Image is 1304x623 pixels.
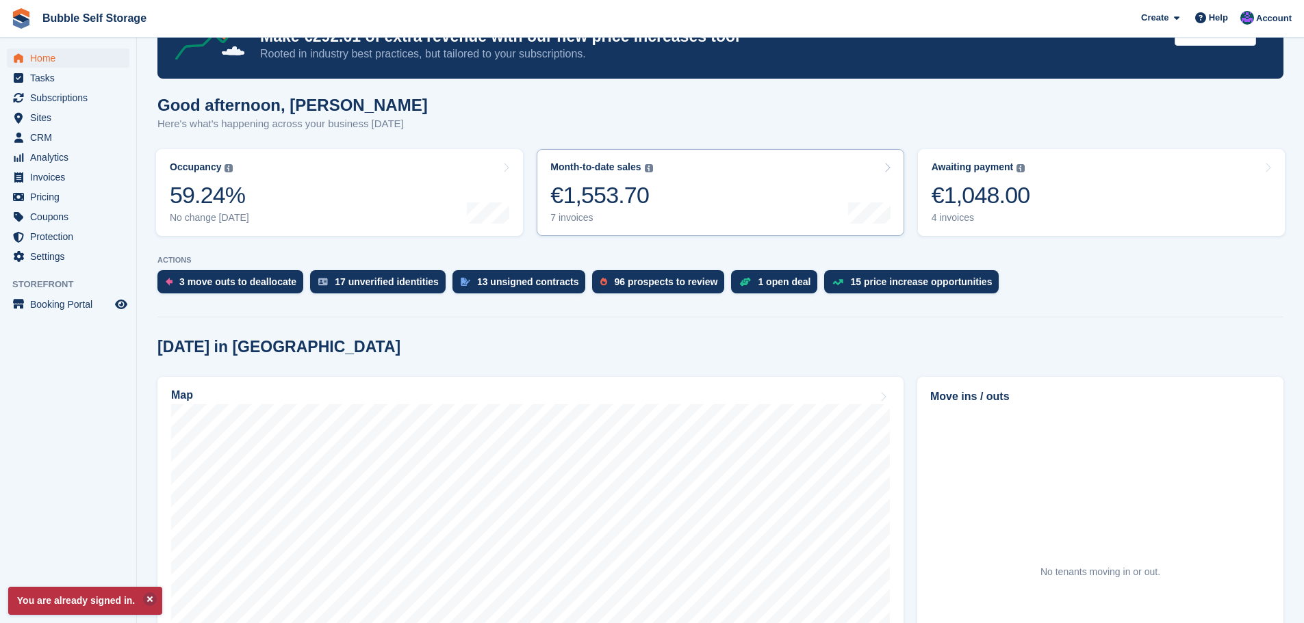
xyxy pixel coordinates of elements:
[932,212,1030,224] div: 4 invoices
[614,276,717,287] div: 96 prospects to review
[30,247,112,266] span: Settings
[30,49,112,68] span: Home
[452,270,593,300] a: 13 unsigned contracts
[157,270,310,300] a: 3 move outs to deallocate
[850,276,992,287] div: 15 price increase opportunities
[318,278,328,286] img: verify_identity-adf6edd0f0f0b5bbfe63781bf79b02c33cf7c696d77639b501bdc392416b5a36.svg
[12,278,136,291] span: Storefront
[7,207,129,226] a: menu
[1240,11,1254,25] img: Stuart Jackson
[37,7,152,29] a: Bubble Self Storage
[824,270,1006,300] a: 15 price increase opportunities
[592,270,731,300] a: 96 prospects to review
[30,168,112,187] span: Invoices
[832,279,843,285] img: price_increase_opportunities-93ffe204e8149a01c8c9dc8f82e8f89637d9d84a8eef4429ea346261dce0b2c0.svg
[11,8,31,29] img: stora-icon-8386f47178a22dfd0bd8f6a31ec36ba5ce8667c1dd55bd0f319d3a0aa187defe.svg
[157,256,1283,265] p: ACTIONS
[157,96,428,114] h1: Good afternoon, [PERSON_NAME]
[7,88,129,107] a: menu
[537,149,904,236] a: Month-to-date sales €1,553.70 7 invoices
[30,68,112,88] span: Tasks
[335,276,439,287] div: 17 unverified identities
[7,168,129,187] a: menu
[7,49,129,68] a: menu
[550,161,641,173] div: Month-to-date sales
[30,108,112,127] span: Sites
[758,276,810,287] div: 1 open deal
[1040,565,1160,579] div: No tenants moving in or out.
[310,270,452,300] a: 17 unverified identities
[7,247,129,266] a: menu
[930,388,1270,405] h2: Move ins / outs
[645,164,653,172] img: icon-info-grey-7440780725fd019a000dd9b08b2336e03edf1995a4989e88bcd33f0948082b44.svg
[170,181,249,209] div: 59.24%
[918,149,1285,236] a: Awaiting payment €1,048.00 4 invoices
[30,207,112,226] span: Coupons
[7,128,129,147] a: menu
[550,181,652,209] div: €1,553.70
[1141,11,1168,25] span: Create
[8,587,162,615] p: You are already signed in.
[7,68,129,88] a: menu
[170,161,221,173] div: Occupancy
[30,148,112,167] span: Analytics
[739,277,751,287] img: deal-1b604bf984904fb50ccaf53a9ad4b4a5d6e5aea283cecdc64d6e3604feb123c2.svg
[157,338,400,356] h2: [DATE] in [GEOGRAPHIC_DATA]
[461,278,470,286] img: contract_signature_icon-13c848040528278c33f63329250d36e43548de30e8caae1d1a13099fd9432cc5.svg
[7,148,129,167] a: menu
[1209,11,1228,25] span: Help
[731,270,824,300] a: 1 open deal
[30,128,112,147] span: CRM
[932,161,1014,173] div: Awaiting payment
[7,108,129,127] a: menu
[260,47,1164,62] p: Rooted in industry best practices, but tailored to your subscriptions.
[550,212,652,224] div: 7 invoices
[7,187,129,207] a: menu
[1017,164,1025,172] img: icon-info-grey-7440780725fd019a000dd9b08b2336e03edf1995a4989e88bcd33f0948082b44.svg
[932,181,1030,209] div: €1,048.00
[170,212,249,224] div: No change [DATE]
[1256,12,1292,25] span: Account
[7,295,129,314] a: menu
[166,278,172,286] img: move_outs_to_deallocate_icon-f764333ba52eb49d3ac5e1228854f67142a1ed5810a6f6cc68b1a99e826820c5.svg
[600,278,607,286] img: prospect-51fa495bee0391a8d652442698ab0144808aea92771e9ea1ae160a38d050c398.svg
[157,116,428,132] p: Here's what's happening across your business [DATE]
[225,164,233,172] img: icon-info-grey-7440780725fd019a000dd9b08b2336e03edf1995a4989e88bcd33f0948082b44.svg
[30,295,112,314] span: Booking Portal
[171,389,193,401] h2: Map
[113,296,129,313] a: Preview store
[7,227,129,246] a: menu
[156,149,523,236] a: Occupancy 59.24% No change [DATE]
[477,276,579,287] div: 13 unsigned contracts
[30,88,112,107] span: Subscriptions
[179,276,296,287] div: 3 move outs to deallocate
[30,227,112,246] span: Protection
[30,187,112,207] span: Pricing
